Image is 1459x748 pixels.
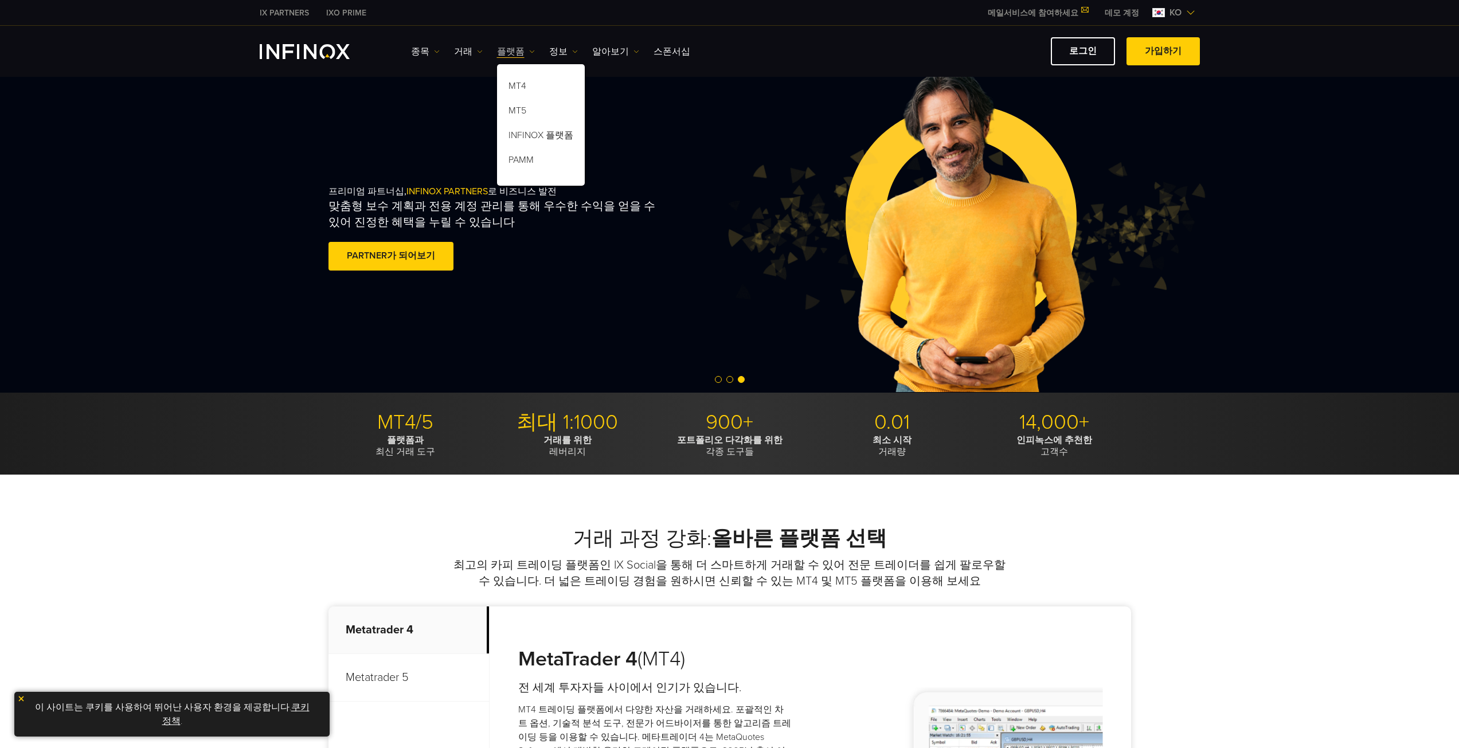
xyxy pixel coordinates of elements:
[454,45,483,58] a: 거래
[452,557,1008,589] p: 최고의 카피 트레이딩 플랫폼인 IX Social을 통해 더 스마트하게 거래할 수 있어 전문 트레이더를 쉽게 팔로우할 수 있습니다. 더 넓은 트레이딩 경험을 원하시면 신뢰할 수...
[497,76,585,100] a: MT4
[1051,37,1115,65] a: 로그인
[979,8,1096,18] a: 메일서비스에 참여하세요
[518,647,637,671] strong: MetaTrader 4
[543,434,592,446] strong: 거래를 위한
[592,45,639,58] a: 알아보기
[260,44,377,59] a: INFINOX Logo
[677,434,783,446] strong: 포트폴리오 다각화를 위한
[328,434,482,457] p: 최신 거래 도구
[711,526,887,551] strong: 올바른 플랫폼 선택
[328,198,669,230] p: 맞춤형 보수 계획과 전용 계정 관리를 통해 우수한 수익을 얻을 수 있어 진정한 혜택을 누릴 수 있습니다
[873,434,912,446] strong: 최소 시작
[1096,7,1148,19] a: INFINOX MENU
[518,680,792,696] h4: 전 세계 투자자들 사이에서 인기가 있습니다.
[1016,434,1092,446] strong: 인피녹스에 추천한
[251,7,318,19] a: INFINOX
[815,434,969,457] p: 거래량
[491,410,644,435] p: 최대 1:1000
[328,410,482,435] p: MT4/5
[497,45,535,58] a: 플랫폼
[497,125,585,150] a: INFINOX 플랫폼
[977,410,1131,435] p: 14,000+
[20,698,324,731] p: 이 사이트는 쿠키를 사용하여 뛰어난 사용자 환경을 제공합니다. .
[328,606,489,654] p: Metatrader 4
[738,376,745,383] span: Go to slide 3
[491,434,644,457] p: 레버리지
[497,100,585,125] a: MT5
[318,7,375,19] a: INFINOX
[328,242,453,270] a: PARTNER가 되어보기
[17,695,25,703] img: yellow close icon
[328,654,489,702] p: Metatrader 5
[406,186,488,197] span: INFINOX PARTNERS
[328,526,1131,551] h2: 거래 과정 강화:
[1126,37,1200,65] a: 가입하기
[726,376,733,383] span: Go to slide 2
[977,434,1131,457] p: 고객수
[497,150,585,174] a: PAMM
[654,45,690,58] a: 스폰서십
[1165,6,1186,19] span: ko
[653,434,807,457] p: 각종 도구들
[328,167,754,291] div: 프리미엄 파트너십, 로 비즈니스 발전
[653,410,807,435] p: 900+
[715,376,722,383] span: Go to slide 1
[387,434,424,446] strong: 플랫폼과
[815,410,969,435] p: 0.01
[411,45,440,58] a: 종목
[549,45,578,58] a: 정보
[518,647,792,672] h3: (MT4)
